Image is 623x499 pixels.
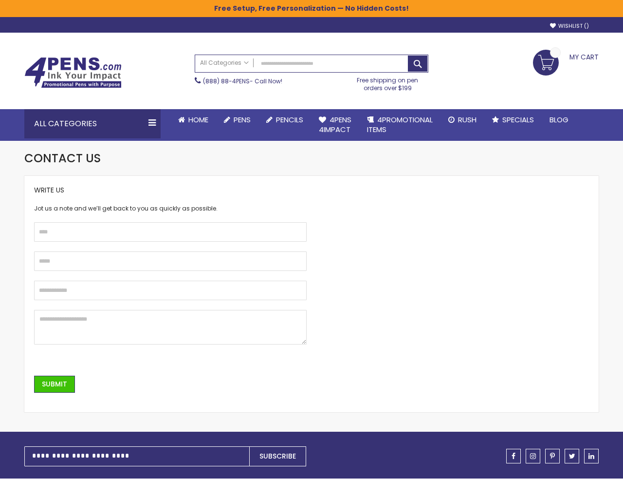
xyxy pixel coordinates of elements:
span: 4PROMOTIONAL ITEMS [367,115,433,134]
a: instagram [526,449,540,463]
a: Pens [216,109,258,131]
a: Rush [440,109,484,131]
a: twitter [565,449,579,463]
div: All Categories [24,109,161,138]
a: Pencils [258,109,311,131]
span: Specials [502,115,534,125]
button: Subscribe [249,446,306,466]
span: facebook [512,453,515,460]
span: Home [188,115,208,125]
span: Pencils [276,115,303,125]
a: 4PROMOTIONALITEMS [359,109,440,141]
a: Wishlist [550,22,589,30]
span: Blog [550,115,568,125]
a: linkedin [584,449,599,463]
span: instagram [530,453,536,460]
a: Home [170,109,216,131]
span: Pens [234,115,251,125]
a: Blog [542,109,576,131]
button: Submit [34,376,75,393]
span: All Categories [200,59,249,67]
span: linkedin [588,453,594,460]
img: 4Pens Custom Pens and Promotional Products [24,57,122,88]
a: All Categories [195,55,254,71]
div: Free shipping on pen orders over $199 [347,73,429,92]
a: pinterest [545,449,560,463]
span: Subscribe [259,451,296,461]
span: Contact Us [24,150,101,166]
a: Specials [484,109,542,131]
span: twitter [569,453,575,460]
a: 4Pens4impact [311,109,359,141]
a: facebook [506,449,521,463]
span: pinterest [550,453,555,460]
div: Jot us a note and we’ll get back to you as quickly as possible. [34,205,307,212]
span: Submit [42,379,67,389]
span: 4Pens 4impact [319,115,351,134]
span: Rush [458,115,476,125]
span: Write Us [34,185,64,195]
span: - Call Now! [203,77,282,85]
a: (888) 88-4PENS [203,77,250,85]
